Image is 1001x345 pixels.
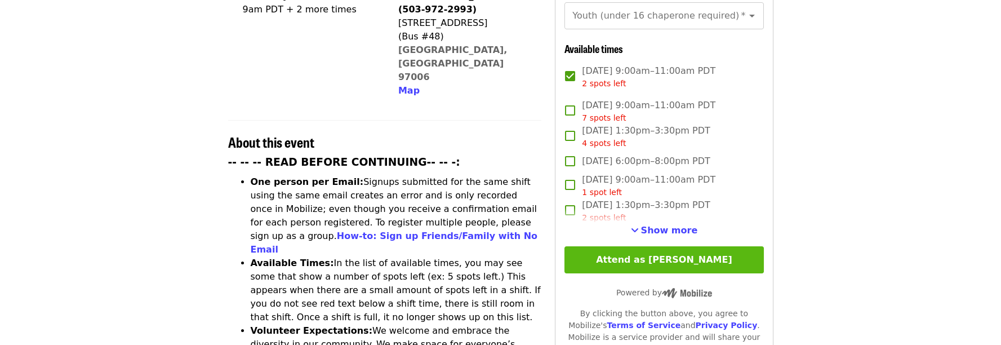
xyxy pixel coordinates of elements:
[398,85,420,96] span: Map
[582,198,710,224] span: [DATE] 1:30pm–3:30pm PDT
[398,16,532,30] div: [STREET_ADDRESS]
[582,139,626,148] span: 4 spots left
[582,113,626,122] span: 7 spots left
[251,256,542,324] li: In the list of available times, you may see some that show a number of spots left (ex: 5 spots le...
[616,288,712,297] span: Powered by
[631,224,698,237] button: See more timeslots
[251,325,373,336] strong: Volunteer Expectations:
[582,173,715,198] span: [DATE] 9:00am–11:00am PDT
[582,99,715,124] span: [DATE] 9:00am–11:00am PDT
[228,156,460,168] strong: -- -- -- READ BEFORE CONTINUING-- -- -:
[582,124,710,149] span: [DATE] 1:30pm–3:30pm PDT
[695,321,757,330] a: Privacy Policy
[564,41,623,56] span: Available times
[243,3,357,16] div: 9am PDT + 2 more times
[582,64,715,90] span: [DATE] 9:00am–11:00am PDT
[398,30,532,43] div: (Bus #48)
[228,132,314,152] span: About this event
[251,258,334,268] strong: Available Times:
[641,225,698,236] span: Show more
[582,79,626,88] span: 2 spots left
[582,154,710,168] span: [DATE] 6:00pm–8:00pm PDT
[251,175,542,256] li: Signups submitted for the same shift using the same email creates an error and is only recorded o...
[564,246,763,273] button: Attend as [PERSON_NAME]
[398,45,508,82] a: [GEOGRAPHIC_DATA], [GEOGRAPHIC_DATA] 97006
[607,321,680,330] a: Terms of Service
[251,176,364,187] strong: One person per Email:
[662,288,712,298] img: Powered by Mobilize
[251,231,538,255] a: How-to: Sign up Friends/Family with No Email
[744,8,760,24] button: Open
[582,213,626,222] span: 2 spots left
[398,84,420,98] button: Map
[582,188,622,197] span: 1 spot left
